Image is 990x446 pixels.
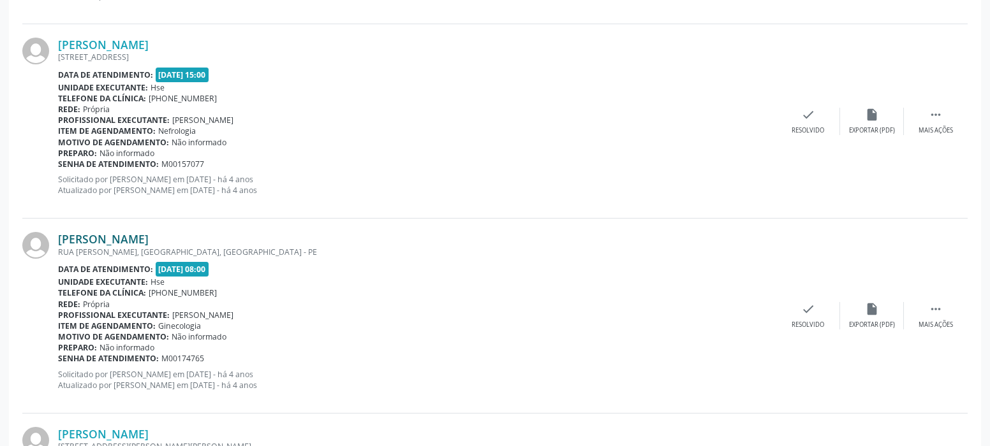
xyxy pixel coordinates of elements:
b: Profissional executante: [58,310,170,320]
span: [DATE] 15:00 [156,68,209,82]
span: [PERSON_NAME] [172,115,233,126]
i: insert_drive_file [865,108,879,122]
b: Data de atendimento: [58,69,153,80]
div: [STREET_ADDRESS] [58,52,776,62]
span: Nefrologia [158,126,196,136]
a: [PERSON_NAME] [58,232,149,246]
b: Data de atendimento: [58,264,153,275]
i: check [801,302,815,316]
span: Própria [83,104,110,115]
b: Senha de atendimento: [58,353,159,364]
b: Motivo de agendamento: [58,137,169,148]
a: [PERSON_NAME] [58,38,149,52]
b: Profissional executante: [58,115,170,126]
i:  [929,302,943,316]
b: Item de agendamento: [58,320,156,331]
div: RUA [PERSON_NAME], [GEOGRAPHIC_DATA], [GEOGRAPHIC_DATA] - PE [58,247,776,257]
b: Rede: [58,299,80,310]
b: Unidade executante: [58,277,148,287]
span: Ginecologia [158,320,201,331]
p: Solicitado por [PERSON_NAME] em [DATE] - há 4 anos Atualizado por [PERSON_NAME] em [DATE] - há 4 ... [58,369,776,391]
div: Mais ações [919,126,953,135]
span: [PHONE_NUMBER] [149,287,217,298]
i:  [929,108,943,122]
b: Telefone da clínica: [58,287,146,298]
span: Não informado [100,342,154,353]
span: [PHONE_NUMBER] [149,93,217,104]
div: Resolvido [792,320,824,329]
a: [PERSON_NAME] [58,427,149,441]
p: Solicitado por [PERSON_NAME] em [DATE] - há 4 anos Atualizado por [PERSON_NAME] em [DATE] - há 4 ... [58,174,776,196]
span: M00174765 [161,353,204,364]
i: check [801,108,815,122]
b: Rede: [58,104,80,115]
b: Preparo: [58,148,97,159]
span: Não informado [100,148,154,159]
span: Hse [151,277,165,287]
span: Não informado [172,137,226,148]
span: [DATE] 08:00 [156,262,209,277]
span: [PERSON_NAME] [172,310,233,320]
span: Não informado [172,331,226,342]
span: Hse [151,82,165,93]
b: Telefone da clínica: [58,93,146,104]
div: Exportar (PDF) [849,320,895,329]
b: Senha de atendimento: [58,159,159,169]
b: Unidade executante: [58,82,148,93]
b: Motivo de agendamento: [58,331,169,342]
div: Mais ações [919,320,953,329]
div: Resolvido [792,126,824,135]
span: M00157077 [161,159,204,169]
img: img [22,38,49,64]
div: Exportar (PDF) [849,126,895,135]
i: insert_drive_file [865,302,879,316]
img: img [22,232,49,259]
span: Própria [83,299,110,310]
b: Preparo: [58,342,97,353]
b: Item de agendamento: [58,126,156,136]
